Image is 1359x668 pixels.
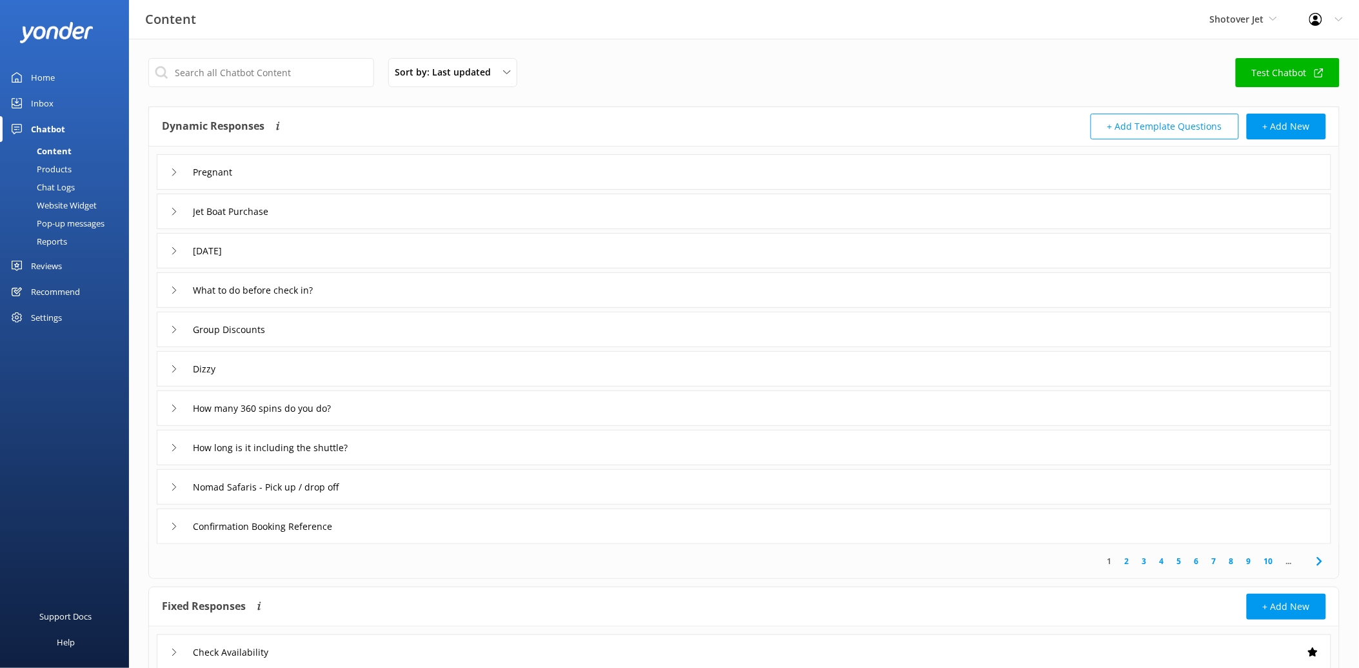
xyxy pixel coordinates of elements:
h4: Fixed Responses [162,594,246,620]
div: Chat Logs [8,178,75,196]
div: Content [8,142,72,160]
div: Inbox [31,90,54,116]
a: 10 [1258,555,1280,567]
span: Shotover Jet [1210,13,1264,25]
div: Help [57,629,75,655]
a: 5 [1171,555,1188,567]
a: 6 [1188,555,1205,567]
img: yonder-white-logo.png [19,22,94,43]
div: Recommend [31,279,80,305]
button: + Add New [1247,594,1326,620]
a: Pop-up messages [8,214,129,232]
a: 3 [1136,555,1153,567]
a: Products [8,160,129,178]
div: Settings [31,305,62,330]
a: 7 [1205,555,1223,567]
a: Chat Logs [8,178,129,196]
a: 9 [1240,555,1258,567]
div: Chatbot [31,116,65,142]
div: Home [31,65,55,90]
h4: Dynamic Responses [162,114,264,139]
span: ... [1280,555,1298,567]
a: Test Chatbot [1236,58,1340,87]
span: Sort by: Last updated [395,65,499,79]
div: Support Docs [40,603,92,629]
div: Products [8,160,72,178]
button: + Add Template Questions [1091,114,1239,139]
button: + Add New [1247,114,1326,139]
a: 4 [1153,555,1171,567]
div: Pop-up messages [8,214,104,232]
a: 1 [1101,555,1118,567]
div: Website Widget [8,196,97,214]
a: Content [8,142,129,160]
div: Reports [8,232,67,250]
a: 2 [1118,555,1136,567]
a: Website Widget [8,196,129,214]
div: Reviews [31,253,62,279]
a: 8 [1223,555,1240,567]
input: Search all Chatbot Content [148,58,374,87]
h3: Content [145,9,196,30]
a: Reports [8,232,129,250]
